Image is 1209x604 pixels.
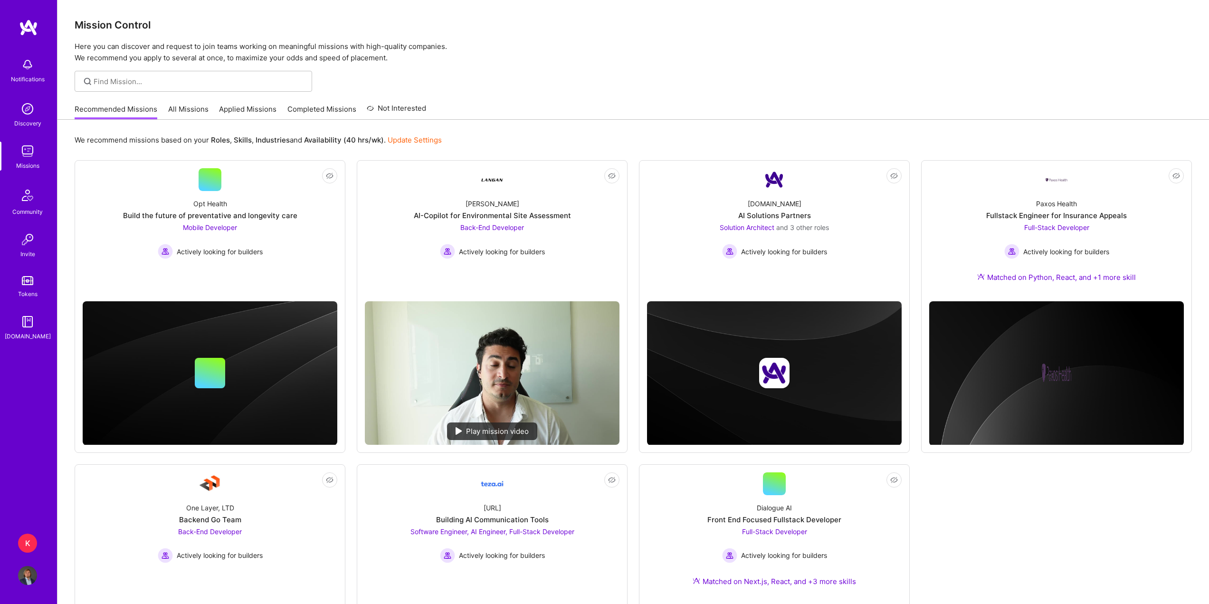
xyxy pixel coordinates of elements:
[123,211,297,221] div: Build the future of preventative and longevity care
[75,41,1192,64] p: Here you can discover and request to join teams working on meaningful missions with high-quality ...
[11,74,45,84] div: Notifications
[18,142,37,161] img: teamwork
[929,168,1184,294] a: Company LogoPaxos HealthFullstack Engineer for Insurance AppealsFull-Stack Developer Actively loo...
[759,358,790,388] img: Company logo
[741,247,827,257] span: Actively looking for builders
[16,534,39,553] a: K
[414,211,571,221] div: AI-Copilot for Environmental Site Assessment
[722,244,737,259] img: Actively looking for builders
[647,168,902,294] a: Company Logo[DOMAIN_NAME]AI Solutions PartnersSolution Architect and 3 other rolesActively lookin...
[890,476,898,484] i: icon EyeClosed
[722,548,737,563] img: Actively looking for builders
[977,273,985,280] img: Ateam Purple Icon
[16,161,39,171] div: Missions
[22,276,33,285] img: tokens
[16,184,39,207] img: Community
[94,77,305,86] input: Find Mission...
[741,550,827,560] span: Actively looking for builders
[18,534,37,553] div: K
[977,272,1136,282] div: Matched on Python, React, and +1 more skill
[256,135,290,144] b: Industries
[83,168,337,294] a: Opt HealthBuild the future of preventative and longevity careMobile Developer Actively looking fo...
[83,301,337,445] img: cover
[365,168,619,294] a: Company Logo[PERSON_NAME]AI-Copilot for Environmental Site AssessmentBack-End Developer Actively ...
[440,548,455,563] img: Actively looking for builders
[82,76,93,87] i: icon SearchGrey
[75,104,157,120] a: Recommended Missions
[365,472,619,598] a: Company Logo[URL]Building AI Communication ToolsSoftware Engineer, AI Engineer, Full-Stack Develo...
[211,135,230,144] b: Roles
[707,515,841,525] div: Front End Focused Fullstack Developer
[287,104,356,120] a: Completed Missions
[158,244,173,259] img: Actively looking for builders
[929,301,1184,446] img: cover
[466,199,519,209] div: [PERSON_NAME]
[763,168,786,191] img: Company Logo
[83,472,337,598] a: Company LogoOne Layer, LTDBackend Go TeamBack-End Developer Actively looking for buildersActively...
[219,104,276,120] a: Applied Missions
[326,476,333,484] i: icon EyeClosed
[199,472,221,495] img: Company Logo
[193,199,227,209] div: Opt Health
[1045,177,1068,182] img: Company Logo
[168,104,209,120] a: All Missions
[75,19,1192,31] h3: Mission Control
[720,223,774,231] span: Solution Architect
[18,289,38,299] div: Tokens
[388,135,442,144] a: Update Settings
[440,244,455,259] img: Actively looking for builders
[304,135,384,144] b: Availability (40 hrs/wk)
[75,135,442,145] p: We recommend missions based on your , , and .
[365,301,619,445] img: No Mission
[19,19,38,36] img: logo
[481,168,504,191] img: Company Logo
[177,247,263,257] span: Actively looking for builders
[693,577,700,585] img: Ateam Purple Icon
[459,550,545,560] span: Actively looking for builders
[12,207,43,217] div: Community
[890,172,898,180] i: icon EyeClosed
[234,135,252,144] b: Skills
[410,527,574,536] span: Software Engineer, AI Engineer, Full-Stack Developer
[481,472,504,495] img: Company Logo
[183,223,237,231] span: Mobile Developer
[757,503,792,513] div: Dialogue AI
[14,118,41,128] div: Discovery
[326,172,333,180] i: icon EyeClosed
[608,172,616,180] i: icon EyeClosed
[608,476,616,484] i: icon EyeClosed
[748,199,801,209] div: [DOMAIN_NAME]
[436,515,549,525] div: Building AI Communication Tools
[177,550,263,560] span: Actively looking for builders
[693,576,856,586] div: Matched on Next.js, React, and +3 more skills
[986,211,1127,221] div: Fullstack Engineer for Insurance Appeals
[18,55,37,74] img: bell
[647,301,902,445] img: cover
[158,548,173,563] img: Actively looking for builders
[456,427,462,435] img: play
[647,472,902,598] a: Dialogue AIFront End Focused Fullstack DeveloperFull-Stack Developer Actively looking for builder...
[484,503,501,513] div: [URL]
[186,503,234,513] div: One Layer, LTD
[18,566,37,585] img: User Avatar
[5,331,51,341] div: [DOMAIN_NAME]
[459,247,545,257] span: Actively looking for builders
[738,211,811,221] div: AI Solutions Partners
[367,103,426,120] a: Not Interested
[1004,244,1019,259] img: Actively looking for builders
[776,223,829,231] span: and 3 other roles
[447,422,537,440] div: Play mission video
[16,566,39,585] a: User Avatar
[18,230,37,249] img: Invite
[460,223,524,231] span: Back-End Developer
[20,249,35,259] div: Invite
[1036,199,1077,209] div: Paxos Health
[1172,172,1180,180] i: icon EyeClosed
[179,515,241,525] div: Backend Go Team
[742,527,807,536] span: Full-Stack Developer
[18,99,37,118] img: discovery
[1041,358,1072,388] img: Company logo
[178,527,242,536] span: Back-End Developer
[1023,247,1109,257] span: Actively looking for builders
[18,312,37,331] img: guide book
